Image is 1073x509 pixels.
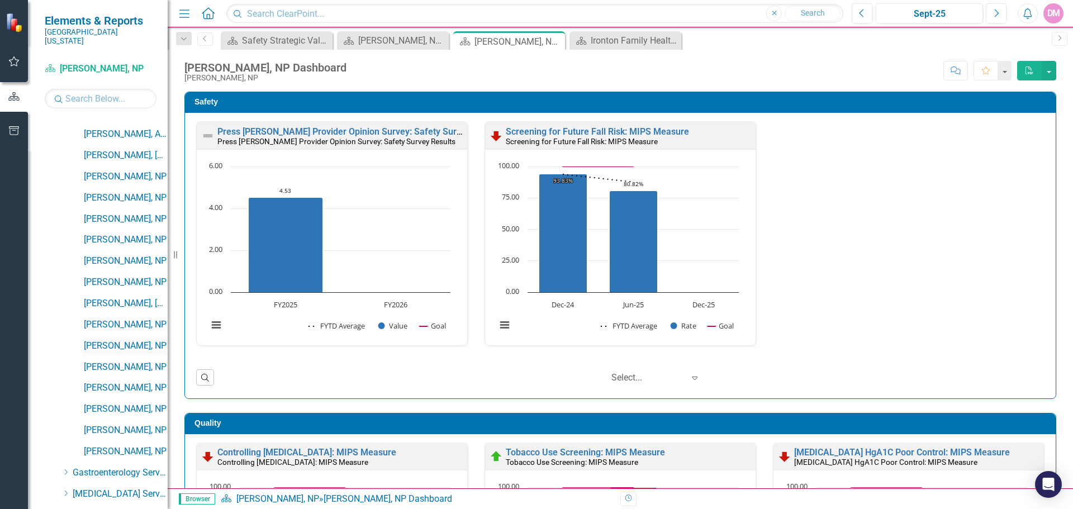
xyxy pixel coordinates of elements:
path: FY2025, 4.53. Value. [249,197,323,292]
text: 6.00 [209,160,222,170]
a: [PERSON_NAME], NP [236,493,319,504]
text: 75.00 [502,192,519,202]
text: 4.53 [279,187,291,194]
a: [PERSON_NAME], [GEOGRAPHIC_DATA] [84,149,168,162]
small: [MEDICAL_DATA] HgA1C Poor Control: MIPS Measure [794,458,977,467]
span: Browser [179,493,215,505]
input: Search ClearPoint... [226,4,843,23]
div: Safety Strategic Value Dashboard [242,34,330,47]
a: Ironton Family Health Center Dashboard [572,34,678,47]
span: Elements & Reports [45,14,156,27]
div: Ironton Family Health Center Dashboard [591,34,678,47]
a: Screening for Future Fall Risk: MIPS Measure [506,126,689,137]
a: [PERSON_NAME], NP [84,213,168,226]
text: FY2026 [384,299,407,310]
a: Safety Strategic Value Dashboard [224,34,330,47]
img: Below Plan [490,129,503,142]
button: Sept-25 [876,3,983,23]
a: [PERSON_NAME], NP [84,361,168,374]
text: 100.00 [498,481,519,491]
text: 100.00 [210,481,231,491]
button: View chart menu, Chart [497,317,512,333]
text: 0.00 [506,286,519,296]
button: Show Value [378,321,407,331]
text: 2.00 [209,244,222,254]
img: Below Plan [201,450,215,463]
g: Rate, series 2 of 3. Bar series with 3 bars. [539,167,704,293]
div: » [221,493,612,506]
img: ClearPoint Strategy [6,12,25,32]
div: [PERSON_NAME], NP Dashboard [474,35,562,49]
text: FY2025 [274,299,297,310]
a: [PERSON_NAME], NP [45,63,156,75]
button: DM [1043,3,1063,23]
a: [PERSON_NAME], NP [84,234,168,246]
a: Press [PERSON_NAME] Provider Opinion Survey: Safety Survey Results [217,126,502,137]
g: Goal, series 3 of 3. Line with 3 data points. [273,485,348,489]
text: 50.00 [502,223,519,234]
a: Tobacco Use Screening: MIPS Measure [506,447,665,458]
button: Show FYTD Average [308,321,366,331]
text: 100.00 [498,160,519,170]
h3: Safety [194,98,1050,106]
a: [PERSON_NAME], NP [84,170,168,183]
div: [PERSON_NAME], NP Dashboard [358,34,446,47]
button: Show Goal [708,321,734,331]
a: [PERSON_NAME], NP [84,276,168,289]
h3: Quality [194,419,1050,427]
g: FYTD Average, series 1 of 3. Line with 2 data points. [284,195,288,199]
a: [PERSON_NAME], [GEOGRAPHIC_DATA] [84,297,168,310]
div: Chart. Highcharts interactive chart. [202,161,462,342]
a: [PERSON_NAME], NP Dashboard [340,34,446,47]
img: Below Plan [778,450,791,463]
button: Show FYTD Average [601,321,658,331]
g: Goal, series 3 of 3. Line with 2 data points. [284,185,288,189]
button: View chart menu, Chart [208,317,224,333]
svg: Interactive chart [202,161,456,342]
text: Jun-25 [621,299,643,310]
div: [PERSON_NAME], NP Dashboard [324,493,452,504]
text: 80.82% [624,180,643,188]
path: Dec-24, 93.82716049. Rate. [539,174,587,292]
small: Screening for Future Fall Risk: MIPS Measure [506,137,658,146]
a: [PERSON_NAME], NP [84,403,168,416]
a: [MEDICAL_DATA] HgA1C Poor Control: MIPS Measure [794,447,1010,458]
a: [PERSON_NAME], NP [84,340,168,353]
text: Dec-24 [552,299,575,310]
a: [PERSON_NAME], APRN [84,128,168,141]
g: Value, series 2 of 3. Bar series with 2 bars. [249,167,396,293]
a: [MEDICAL_DATA] Services [73,488,168,501]
div: Sept-25 [880,7,979,21]
a: [PERSON_NAME], NP [84,255,168,268]
button: Show Goal [420,321,446,331]
text: 0.00 [209,286,222,296]
text: 4.00 [209,202,222,212]
svg: Interactive chart [491,161,744,342]
small: Controlling [MEDICAL_DATA]: MIPS Measure [217,458,368,467]
g: Goal, series 3 of 3. Line with 3 data points. [849,485,924,489]
a: [PERSON_NAME], NP [84,424,168,437]
div: Chart. Highcharts interactive chart. [491,161,750,342]
a: [PERSON_NAME], NP [84,192,168,204]
img: Not Defined [201,129,215,142]
button: Search [785,6,841,21]
text: 93.83% [553,177,573,184]
img: On Target [490,450,503,463]
text: 100.00 [786,481,808,491]
small: [GEOGRAPHIC_DATA][US_STATE] [45,27,156,46]
button: Show Rate [671,321,696,331]
a: Gastroenterology Services [73,467,168,479]
a: [PERSON_NAME], NP [84,318,168,331]
span: Search [801,8,825,17]
a: [PERSON_NAME], NP [84,382,168,394]
path: Jun-25, 80.82191781. Rate. [609,191,657,292]
text: Dec-25 [692,299,715,310]
g: Goal, series 3 of 3. Line with 3 data points. [561,164,635,169]
a: [PERSON_NAME], NP [84,445,168,458]
g: Goal, series 3 of 3. Line with 3 data points. [561,485,635,489]
text: 25.00 [502,255,519,265]
small: Press [PERSON_NAME] Provider Opinion Survey: Safety Survey Results [217,137,455,146]
small: Tobacco Use Screening: MIPS Measure [506,458,638,467]
a: Controlling [MEDICAL_DATA]: MIPS Measure [217,447,396,458]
